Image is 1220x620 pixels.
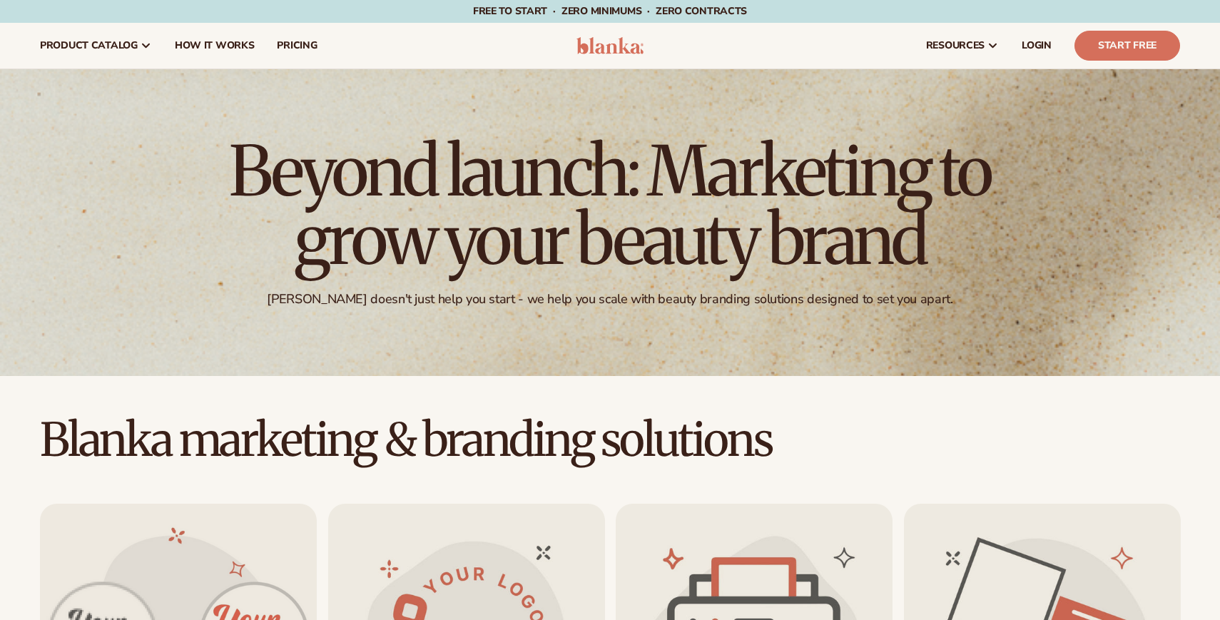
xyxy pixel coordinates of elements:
span: LOGIN [1022,40,1052,51]
a: pricing [265,23,328,68]
span: product catalog [40,40,138,51]
span: Free to start · ZERO minimums · ZERO contracts [473,4,747,18]
a: resources [915,23,1010,68]
a: product catalog [29,23,163,68]
h1: Beyond launch: Marketing to grow your beauty brand [218,137,1002,274]
a: LOGIN [1010,23,1063,68]
a: How It Works [163,23,266,68]
img: logo [576,37,644,54]
div: [PERSON_NAME] doesn't just help you start - we help you scale with beauty branding solutions desi... [267,291,952,308]
a: Start Free [1074,31,1180,61]
span: resources [926,40,985,51]
span: pricing [277,40,317,51]
span: How It Works [175,40,255,51]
